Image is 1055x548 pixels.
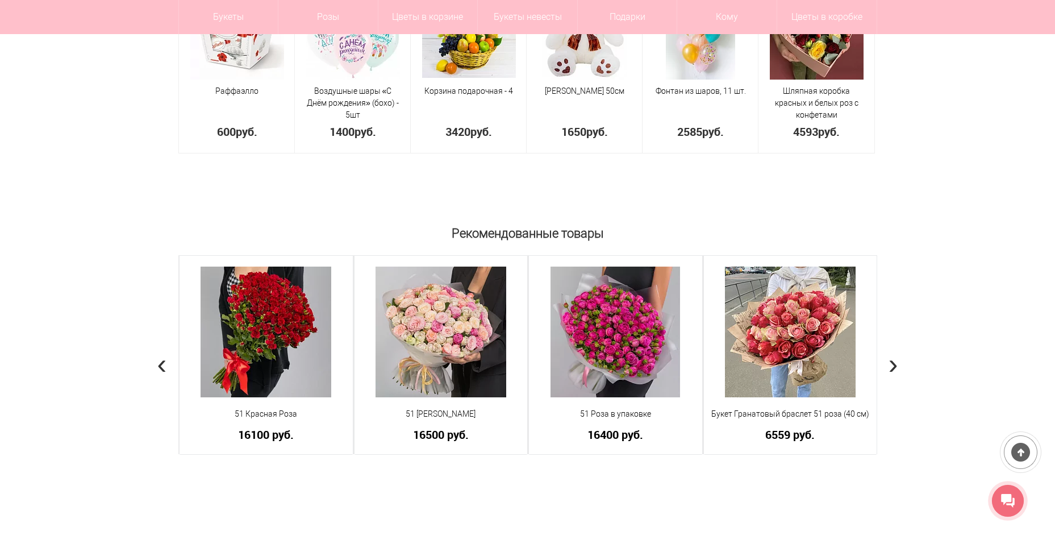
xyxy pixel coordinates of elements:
[677,124,702,139] span: 2585
[445,124,470,139] span: 3420
[187,429,345,441] a: 16100 руб.
[711,408,870,420] a: Букет Гранатовый браслет 51 роза (40 см)
[702,124,724,139] span: руб.
[362,408,520,420] a: 51 [PERSON_NAME]
[330,124,355,139] span: 1400
[536,408,695,420] a: 51 Роза в упаковке
[561,124,586,139] span: 1650
[236,124,257,139] span: руб.
[355,124,376,139] span: руб.
[818,124,840,139] span: руб.
[178,221,877,240] h2: Рекомендованные товары
[217,124,236,139] span: 600
[187,408,345,420] a: 51 Красная Роза
[775,86,858,119] a: Шляпная коробка красных и белых роз с конфетами
[215,86,258,96] a: Раффаэлло
[201,267,331,397] img: 51 Красная Роза
[157,347,167,380] span: Previous
[424,86,513,96] a: Корзина подарочная - 4
[307,86,399,119] a: Воздушные шары «С Днём рождения» (бохо) - 5шт
[551,267,680,397] img: 51 Роза в упаковке
[711,429,870,441] a: 6559 руб.
[889,347,898,380] span: Next
[545,86,624,96] a: [PERSON_NAME] 50см
[470,124,492,139] span: руб.
[656,86,746,96] a: Фонтан из шаров, 11 шт.
[376,267,506,397] img: 51 Роза Микс
[362,429,520,441] a: 16500 руб.
[586,124,608,139] span: руб.
[793,124,818,139] span: 4593
[725,267,856,397] img: Букет Гранатовый браслет 51 роза (40 см)
[536,429,695,441] a: 16400 руб.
